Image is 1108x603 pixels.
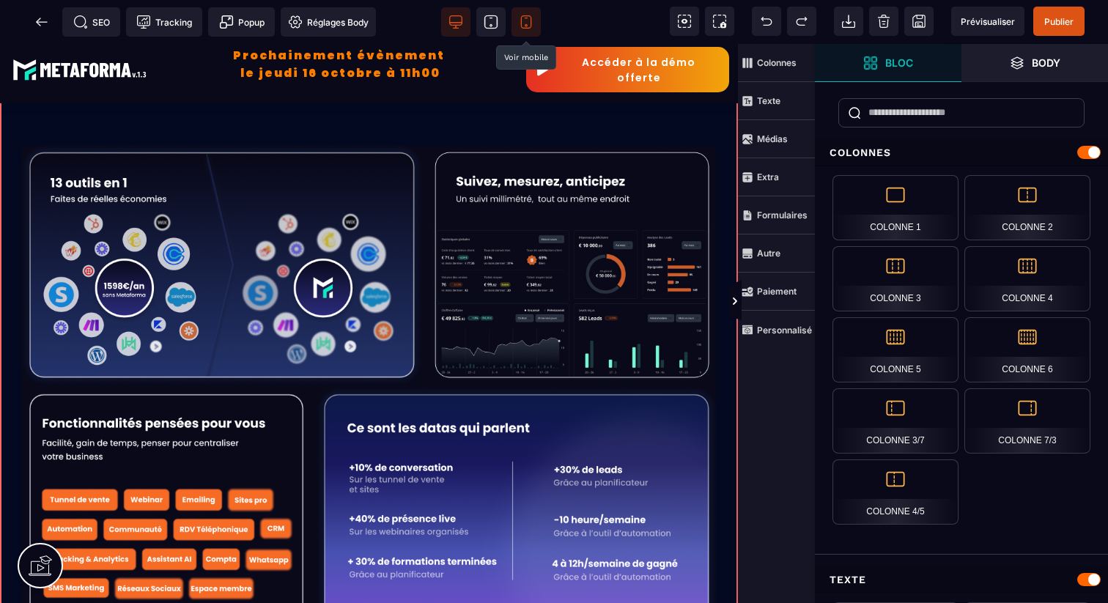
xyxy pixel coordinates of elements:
strong: Colonnes [757,57,797,68]
div: Colonne 4 [964,246,1090,311]
strong: Body [1032,57,1060,68]
div: Colonne 5 [832,317,959,382]
strong: Bloc [885,57,913,68]
div: Colonne 7/3 [964,388,1090,454]
span: Ouvrir les blocs [815,44,961,82]
span: Capture d'écran [705,7,734,36]
div: Colonne 3/7 [832,388,959,454]
span: Personnalisé [738,311,815,349]
div: Colonne 4/5 [832,459,959,525]
span: Rétablir [787,7,816,36]
strong: Extra [757,171,779,182]
span: Métadata SEO [62,7,120,37]
div: Colonne 1 [832,175,959,240]
span: Créer une alerte modale [208,7,275,37]
strong: Autre [757,248,780,259]
button: Accéder à la démo offerte [526,3,729,48]
span: Enregistrer [904,7,934,36]
span: Ouvrir les calques [961,44,1108,82]
span: Formulaires [738,196,815,234]
span: Réglages Body [288,15,369,29]
span: Paiement [738,273,815,311]
span: Défaire [752,7,781,36]
span: Afficher les vues [815,280,830,324]
span: Extra [738,158,815,196]
div: Colonnes [815,139,1108,166]
strong: Personnalisé [757,325,812,336]
strong: Paiement [757,286,797,297]
span: Texte [738,82,815,120]
strong: Texte [757,95,780,106]
span: Importer [834,7,863,36]
span: Enregistrer le contenu [1033,7,1085,36]
div: Colonne 2 [964,175,1090,240]
span: Voir tablette [476,7,506,37]
span: Favicon [281,7,376,37]
span: Voir mobile [511,7,541,37]
div: Colonne 3 [832,246,959,311]
span: Autre [738,234,815,273]
span: Popup [219,15,265,29]
span: Voir les composants [670,7,699,36]
span: Colonnes [738,44,815,82]
strong: Médias [757,133,788,144]
span: Voir bureau [441,7,470,37]
img: 8fa9e2e868b1947d56ac74b6bb2c0e33_logo-meta-v1-2.fcd3b35b.svg [12,11,152,40]
span: Code de suivi [126,7,202,37]
span: Nettoyage [869,7,898,36]
strong: Formulaires [757,210,808,221]
span: Retour [27,7,56,37]
div: Colonne 6 [964,317,1090,382]
span: Tracking [136,15,192,29]
h2: Prochainement évènement le jeudi 16 octobre à 11h00 [155,3,526,48]
span: SEO [73,15,110,29]
span: Publier [1044,16,1074,27]
span: Prévisualiser [961,16,1015,27]
span: Médias [738,120,815,158]
div: Texte [815,566,1108,593]
img: a66775ff269c01388fe5a68bc333e2a7_Capture_d%E2%80%99e%CC%81cran_2025-10-10_a%CC%80_12.54.19.png [22,102,716,585]
span: Aperçu [951,7,1024,36]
